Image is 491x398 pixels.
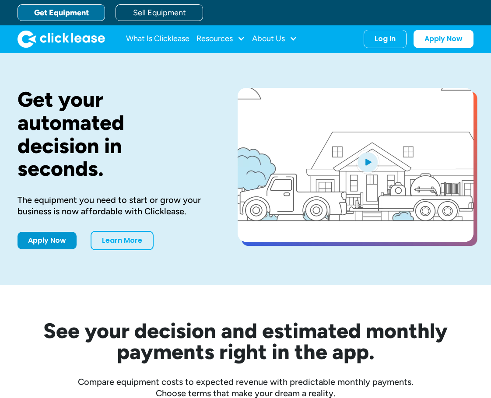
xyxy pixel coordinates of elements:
div: Log In [375,35,396,43]
img: Blue play button logo on a light blue circular background [356,150,379,174]
a: Get Equipment [18,4,105,21]
img: Clicklease logo [18,30,105,48]
div: Resources [196,30,245,48]
a: Learn More [91,231,154,250]
div: About Us [252,30,297,48]
a: Apply Now [414,30,473,48]
div: The equipment you need to start or grow your business is now affordable with Clicklease. [18,194,210,217]
a: What Is Clicklease [126,30,189,48]
a: Sell Equipment [116,4,203,21]
a: home [18,30,105,48]
a: open lightbox [238,88,473,242]
h2: See your decision and estimated monthly payments right in the app. [18,320,473,362]
a: Apply Now [18,232,77,249]
h1: Get your automated decision in seconds. [18,88,210,180]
